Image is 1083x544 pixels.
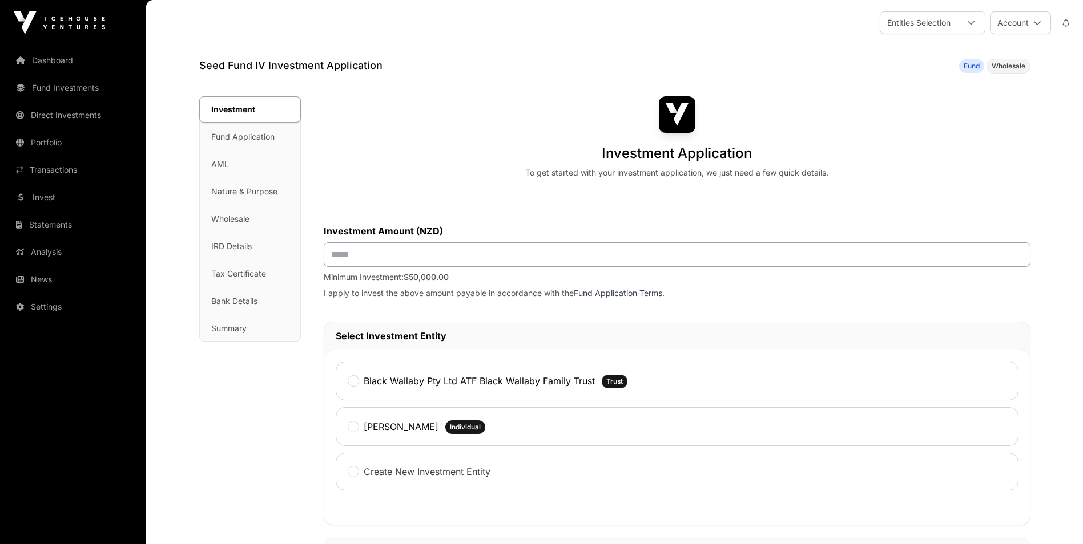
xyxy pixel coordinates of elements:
p: I apply to invest the above amount payable in accordance with the . [324,287,1030,299]
iframe: Chat Widget [1026,489,1083,544]
h1: Investment Application [602,144,752,163]
img: Icehouse Ventures Logo [14,11,105,34]
div: To get started with your investment application, we just need a few quick details. [525,167,828,178]
div: Entities Selection [880,12,957,34]
h1: Seed Fund IV Investment Application [199,58,383,74]
span: Wholesale [992,62,1025,71]
a: Statements [9,212,137,237]
label: Investment Amount (NZD) [324,224,1030,238]
a: Invest [9,185,137,210]
span: Individual [450,423,481,432]
label: Black Wallaby Pty Ltd ATF Black Wallaby Family Trust [364,374,595,388]
span: Fund [964,62,980,71]
a: Fund Investments [9,75,137,100]
span: Trust [606,377,623,386]
a: Portfolio [9,130,137,155]
label: [PERSON_NAME] [364,420,438,433]
span: $50,000.00 [404,272,449,282]
a: Analysis [9,239,137,265]
a: News [9,267,137,292]
a: Dashboard [9,48,137,73]
label: Create New Investment Entity [364,465,490,478]
h2: Select Investment Entity [336,329,1018,343]
a: Fund Application Terms [574,288,662,298]
img: Seed Fund IV [659,96,695,133]
a: Direct Investments [9,103,137,128]
a: Settings [9,294,137,319]
a: Transactions [9,157,137,182]
button: Account [990,11,1051,34]
p: Minimum Investment: [324,271,1030,283]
